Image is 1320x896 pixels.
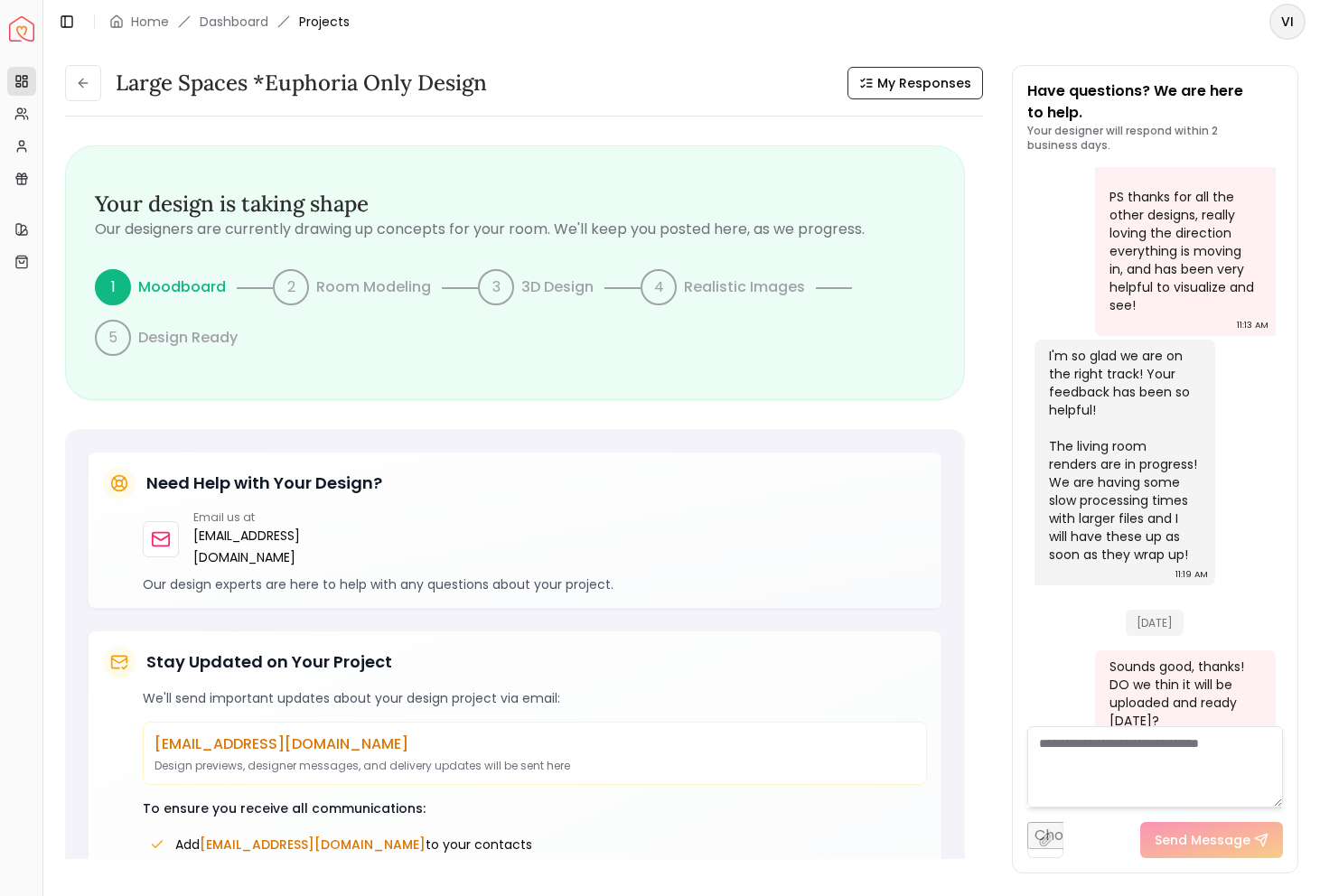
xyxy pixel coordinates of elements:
div: 3 [478,269,514,305]
p: To ensure you receive all communications: [143,799,927,817]
p: Email us at [193,510,317,525]
p: Your designer will respond within 2 business days. [1027,124,1283,153]
a: [EMAIL_ADDRESS][DOMAIN_NAME] [193,525,317,568]
div: I'm so glad we are on the right track! Your feedback has been so helpful! The living room renders... [1049,347,1197,564]
button: VI [1269,4,1306,40]
p: Realistic Images [684,276,805,298]
h3: Your design is taking shape [95,190,935,219]
p: Design previews, designer messages, and delivery updates will be sent here [154,759,915,773]
a: Home [131,13,169,31]
p: Design Ready [138,327,238,349]
div: 11:19 AM [1175,565,1208,583]
span: My Responses [877,74,971,92]
div: Sounds good, thanks! DO we thin it will be uploaded and ready [DATE]? [1109,658,1258,730]
h3: Large Spaces *Euphoria Only design [116,69,487,98]
a: Spacejoy [9,16,34,42]
div: 2 [273,269,309,305]
p: Have questions? We are here to help. [1027,80,1283,124]
h5: Stay Updated on Your Project [146,649,392,675]
h5: Need Help with Your Design? [146,471,382,496]
img: Spacejoy Logo [9,16,34,42]
p: [EMAIL_ADDRESS][DOMAIN_NAME] [154,733,915,755]
span: Add to your contacts [175,835,532,854]
span: Projects [299,13,350,31]
a: Dashboard [200,13,268,31]
div: 4 [641,269,677,305]
span: [EMAIL_ADDRESS][DOMAIN_NAME] [200,835,426,854]
span: [DATE] [1126,610,1184,636]
button: My Responses [847,67,983,99]
div: 1 [95,269,131,305]
p: 3D Design [521,276,594,298]
p: Our designers are currently drawing up concepts for your room. We'll keep you posted here, as we ... [95,219,935,240]
nav: breadcrumb [109,13,350,31]
p: Room Modeling [316,276,431,298]
p: Our design experts are here to help with any questions about your project. [143,575,927,593]
div: 5 [95,320,131,356]
p: Moodboard [138,276,226,298]
div: woot, awesome, thanks! looking forward to it. PS thanks for all the other designs, really loving ... [1109,116,1258,314]
p: We'll send important updates about your design project via email: [143,689,927,707]
span: VI [1271,5,1304,38]
div: 11:13 AM [1237,316,1269,334]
